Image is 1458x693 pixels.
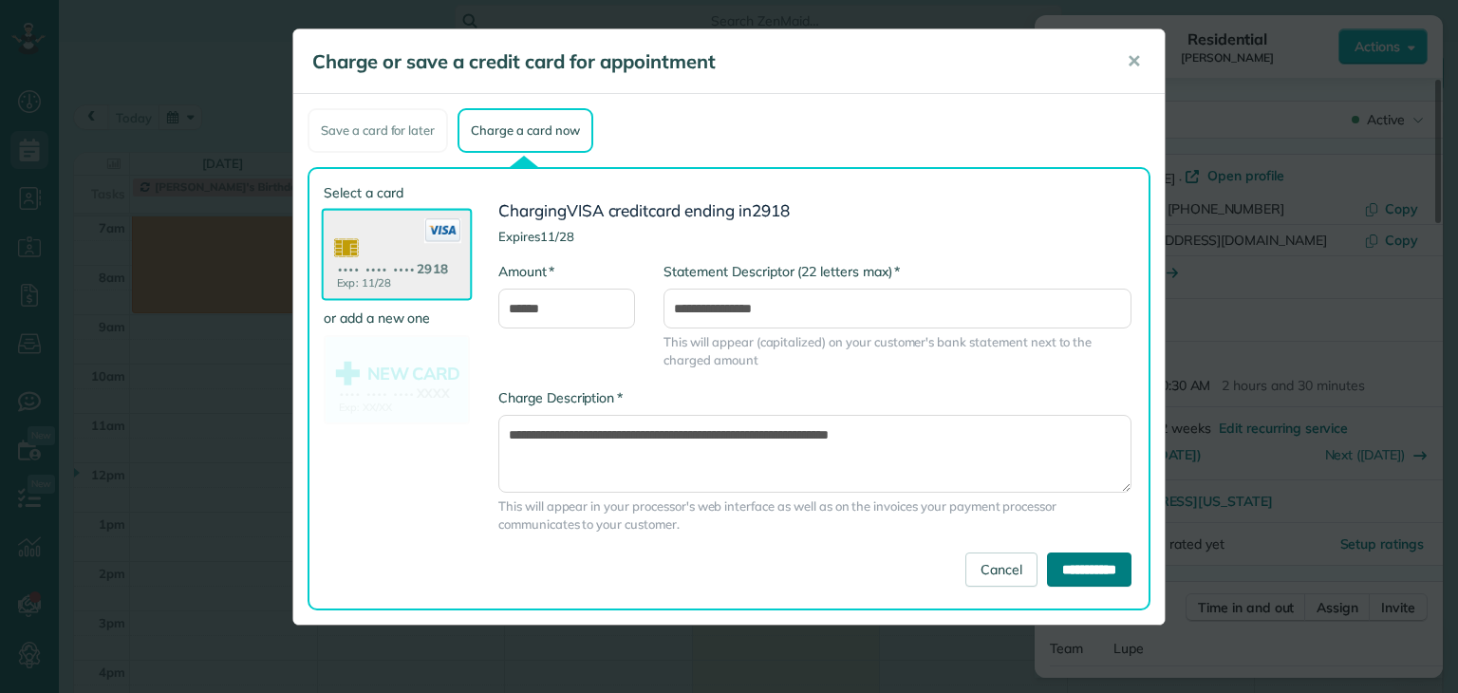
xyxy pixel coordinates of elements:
span: This will appear in your processor's web interface as well as on the invoices your payment proces... [498,497,1131,534]
h5: Charge or save a credit card for appointment [312,48,1100,75]
span: 2918 [752,200,790,220]
span: 11/28 [540,229,574,244]
label: Amount [498,262,554,281]
span: credit [608,200,649,220]
a: Cancel [965,553,1037,587]
span: ✕ [1127,50,1141,72]
div: Save a card for later [308,108,448,153]
span: VISA [567,200,605,220]
h3: Charging card ending in [498,202,1131,220]
label: or add a new one [324,309,470,328]
label: Statement Descriptor (22 letters max) [664,262,900,281]
label: Select a card [324,183,470,202]
div: Charge a card now [458,108,592,153]
span: This will appear (capitalized) on your customer's bank statement next to the charged amount [664,333,1131,369]
h4: Expires [498,230,1131,243]
label: Charge Description [498,388,623,407]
